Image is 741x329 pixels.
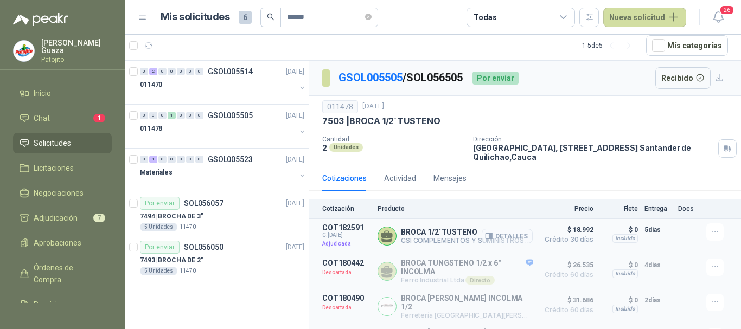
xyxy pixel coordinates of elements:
p: 5 días [644,223,672,236]
p: GSOL005514 [208,68,253,75]
div: 0 [195,68,203,75]
p: Patojito [41,56,112,63]
div: 011478 [322,100,358,113]
p: Descartada [322,267,371,278]
a: Adjudicación7 [13,208,112,228]
button: Recibido [655,67,711,89]
p: [DATE] [286,154,304,165]
span: Aprobaciones [34,237,81,249]
span: Chat [34,112,50,124]
p: 7494 | BROCHA DE 3" [140,211,203,222]
span: Órdenes de Compra [34,262,101,286]
h1: Mis solicitudes [161,9,230,25]
p: SOL056057 [184,199,223,207]
span: close-circle [365,14,372,20]
div: 1 [149,156,157,163]
div: 0 [177,68,185,75]
button: Nueva solicitud [603,8,686,27]
p: Adjudicada [322,238,371,249]
p: 2 [322,143,327,152]
p: 011470 [140,80,162,90]
p: $ 0 [600,223,638,236]
p: Materiales [140,167,173,178]
span: $ 18.992 [539,223,593,236]
p: Flete [600,205,638,212]
p: COT182591 [322,223,371,232]
span: 7 [93,214,105,222]
span: Crédito 30 días [539,236,593,243]
p: 11470 [180,223,196,231]
a: Por enviarSOL056057[DATE] 7494 |BROCHA DE 3"5 Unidades11470 [125,192,309,236]
p: / SOL056505 [338,69,464,86]
span: Licitaciones [34,162,74,174]
div: Directo [465,276,494,285]
div: Incluido [612,234,638,243]
p: [DATE] [286,67,304,77]
img: Company Logo [378,298,396,315]
div: 0 [186,112,194,119]
div: Por enviar [472,72,519,85]
div: 0 [140,156,148,163]
div: 0 [195,112,203,119]
span: search [267,13,274,21]
p: BROCA TUNGSTENO 1/2 x 6" INCOLMA [401,259,533,276]
div: 0 [158,112,167,119]
div: 0 [149,112,157,119]
button: Mís categorías [646,35,728,56]
a: Chat1 [13,108,112,128]
div: Cotizaciones [322,172,367,184]
div: 1 [168,112,176,119]
a: Remisiones [13,294,112,315]
p: CSI COMPLEMENTOS Y SUMINISTROS INDUSTRIALES SAS [401,236,533,245]
img: Company Logo [14,41,34,61]
div: 0 [195,156,203,163]
p: [GEOGRAPHIC_DATA], [STREET_ADDRESS] Santander de Quilichao , Cauca [473,143,714,162]
div: Incluido [612,269,638,278]
span: C: [DATE] [322,232,371,238]
p: [DATE] [286,198,304,209]
p: $ 0 [600,294,638,307]
div: Incluido [612,305,638,313]
span: $ 26.535 [539,259,593,272]
div: 0 [140,112,148,119]
p: GSOL005523 [208,156,253,163]
a: Aprobaciones [13,233,112,253]
span: $ 31.686 [539,294,593,307]
div: Por enviar [140,241,180,254]
button: 26 [708,8,728,27]
a: 0 1 0 0 0 0 0 GSOL005523[DATE] Materiales [140,153,306,188]
p: 11470 [180,267,196,275]
span: Crédito 60 días [539,307,593,313]
div: 5 Unidades [140,267,177,275]
a: GSOL005505 [338,71,403,84]
p: Dirección [473,136,714,143]
p: Cotización [322,205,371,212]
div: Todas [474,11,496,23]
p: 011478 [140,124,162,134]
p: 7503 | BROCA 1/2´TUSTENO [322,115,440,127]
p: 2 días [644,294,672,307]
div: Mensajes [433,172,467,184]
p: Descartada [322,302,371,313]
span: Crédito 60 días [539,272,593,278]
span: Adjudicación [34,212,78,224]
a: 0 2 0 0 0 0 0 GSOL005514[DATE] 011470 [140,65,306,100]
p: 4 días [644,259,672,272]
p: BROCA 1/2´TUSTENO [401,228,533,236]
a: Licitaciones [13,158,112,178]
span: close-circle [365,12,372,22]
div: 0 [186,156,194,163]
span: Inicio [34,87,51,99]
span: Remisiones [34,299,74,311]
div: 1 - 5 de 5 [582,37,637,54]
p: Ferro Industrial Ltda [401,276,533,285]
img: Logo peakr [13,13,68,26]
p: GSOL005505 [208,112,253,119]
p: [DATE] [362,101,384,112]
span: Solicitudes [34,137,71,149]
a: Inicio [13,83,112,104]
span: Negociaciones [34,187,84,199]
p: Ferretería [GEOGRAPHIC_DATA][PERSON_NAME] [401,311,533,319]
p: SOL056050 [184,243,223,251]
div: 2 [149,68,157,75]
